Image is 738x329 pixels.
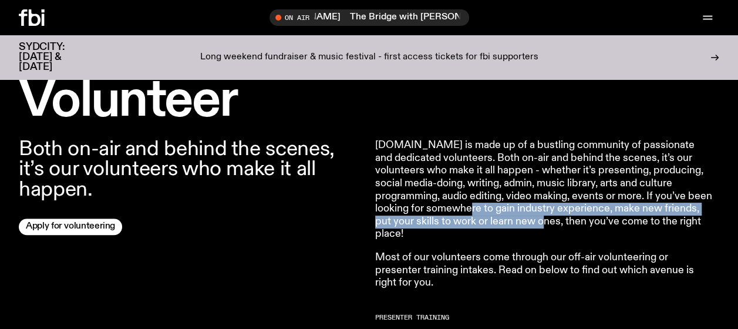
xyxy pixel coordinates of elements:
p: Long weekend fundraiser & music festival - first access tickets for fbi supporters [200,52,538,63]
h3: SYDCITY: [DATE] & [DATE] [19,42,94,72]
h1: Volunteer [19,78,363,125]
button: On AirThe Bridge with [PERSON_NAME]The Bridge with [PERSON_NAME] [269,9,469,26]
p: Most of our volunteers come through our off-air volunteering or presenter training intakes. Read ... [375,251,713,290]
h2: Presenter Training [375,314,713,321]
p: Both on-air and behind the scenes, it’s our volunteers who make it all happen. [19,139,363,200]
a: Apply for volunteering [19,219,122,235]
p: [DOMAIN_NAME] is made up of a bustling community of passionate and dedicated volunteers. Both on-... [375,139,713,241]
